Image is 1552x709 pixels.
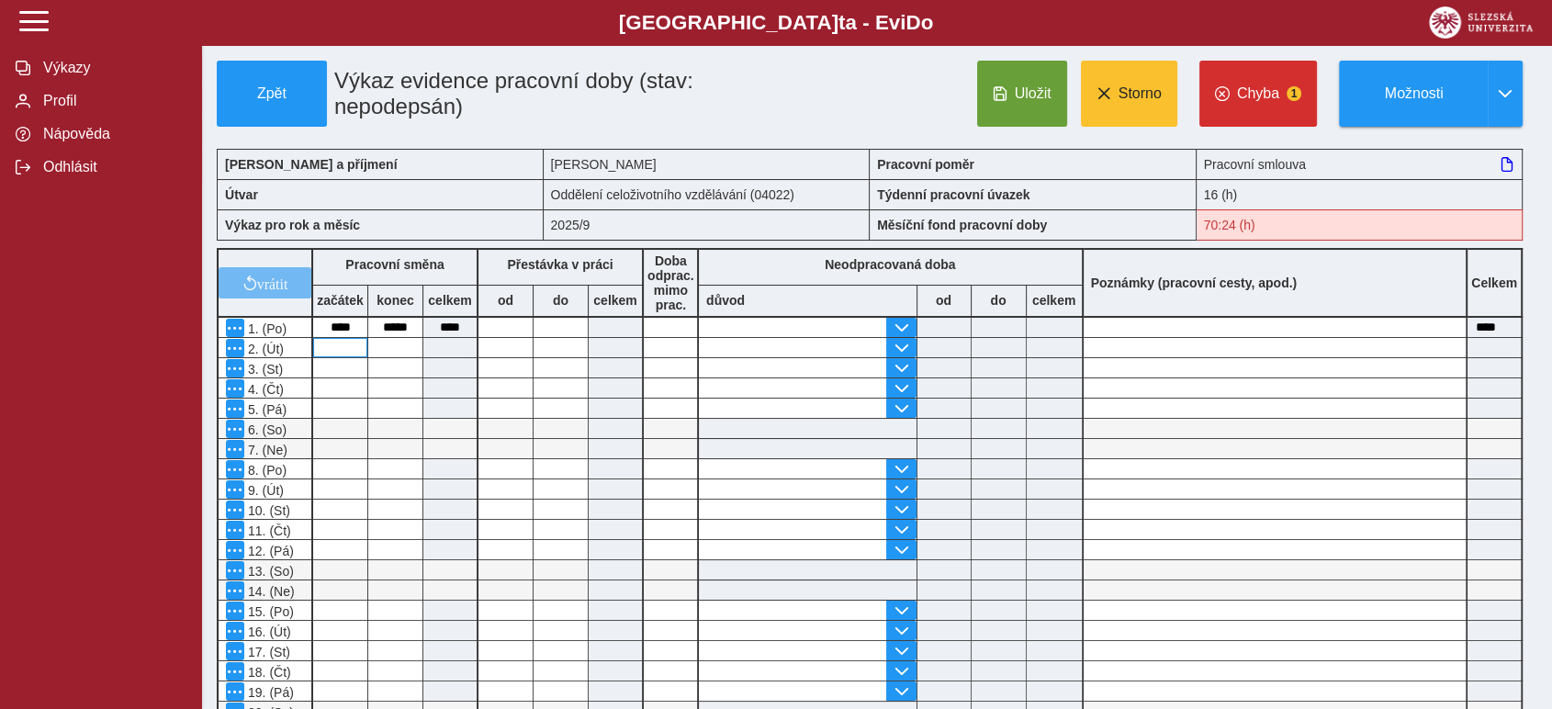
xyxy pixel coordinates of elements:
b: od [917,293,971,308]
button: Menu [226,501,244,519]
button: Menu [226,440,244,458]
button: Menu [226,400,244,418]
span: 2. (Út) [244,342,284,356]
b: Neodpracovaná doba [825,257,955,272]
span: 1 [1287,86,1301,101]
b: celkem [423,293,477,308]
span: 14. (Ne) [244,584,295,599]
span: 4. (Čt) [244,382,284,397]
span: Zpět [225,85,319,102]
span: vrátit [257,276,288,290]
span: Výkazy [38,60,186,76]
span: 17. (St) [244,645,290,659]
button: Menu [226,480,244,499]
button: Zpět [217,61,327,127]
button: Menu [226,561,244,580]
button: Možnosti [1339,61,1488,127]
b: Poznámky (pracovní cesty, apod.) [1084,276,1305,290]
b: začátek [313,293,367,308]
b: Pracovní poměr [877,157,974,172]
button: Menu [226,602,244,620]
span: 1. (Po) [244,321,287,336]
button: Menu [226,541,244,559]
span: 13. (So) [244,564,294,579]
button: Menu [226,682,244,701]
button: Storno [1081,61,1177,127]
b: Výkaz pro rok a měsíc [225,218,360,232]
img: logo_web_su.png [1429,6,1533,39]
span: 10. (St) [244,503,290,518]
b: Přestávka v práci [507,257,613,272]
span: 15. (Po) [244,604,294,619]
button: Menu [226,379,244,398]
button: vrátit [219,267,311,298]
b: Útvar [225,187,258,202]
b: Měsíční fond pracovní doby [877,218,1047,232]
span: Nápověda [38,126,186,142]
span: 3. (St) [244,362,283,377]
div: 2025/9 [544,209,871,241]
button: Chyba1 [1199,61,1317,127]
span: 12. (Pá) [244,544,294,558]
span: o [921,11,934,34]
span: 7. (Ne) [244,443,287,457]
span: 6. (So) [244,422,287,437]
h1: Výkaz evidence pracovní doby (stav: nepodepsán) [327,61,767,127]
b: Týdenní pracovní úvazek [877,187,1030,202]
span: 5. (Pá) [244,402,287,417]
button: Menu [226,420,244,438]
b: [PERSON_NAME] a příjmení [225,157,397,172]
b: Pracovní směna [345,257,444,272]
button: Uložit [977,61,1067,127]
div: Fond pracovní doby (70:24 h) a součet hodin (3 h) se neshodují! [1197,209,1524,241]
button: Menu [226,581,244,600]
span: 8. (Po) [244,463,287,478]
b: konec [368,293,422,308]
span: Uložit [1015,85,1052,102]
button: Menu [226,521,244,539]
span: 19. (Pá) [244,685,294,700]
b: [GEOGRAPHIC_DATA] a - Evi [55,11,1497,35]
button: Menu [226,339,244,357]
button: Menu [226,622,244,640]
b: důvod [706,293,745,308]
b: celkem [589,293,642,308]
span: 16. (Út) [244,625,291,639]
b: od [478,293,533,308]
button: Menu [226,642,244,660]
div: Oddělení celoživotního vzdělávání (04022) [544,179,871,209]
span: 18. (Čt) [244,665,291,680]
b: do [534,293,588,308]
button: Menu [226,460,244,478]
button: Menu [226,662,244,681]
button: Menu [226,359,244,377]
button: Menu [226,319,244,337]
div: Pracovní smlouva [1197,149,1524,179]
span: D [905,11,920,34]
span: Profil [38,93,186,109]
b: Doba odprac. mimo prac. [647,253,694,312]
span: Možnosti [1355,85,1473,102]
span: 9. (Út) [244,483,284,498]
span: 11. (Čt) [244,523,291,538]
div: [PERSON_NAME] [544,149,871,179]
div: 16 (h) [1197,179,1524,209]
span: Chyba [1237,85,1279,102]
span: t [838,11,845,34]
b: Celkem [1471,276,1517,290]
span: Storno [1119,85,1162,102]
b: do [972,293,1026,308]
b: celkem [1027,293,1082,308]
span: Odhlásit [38,159,186,175]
